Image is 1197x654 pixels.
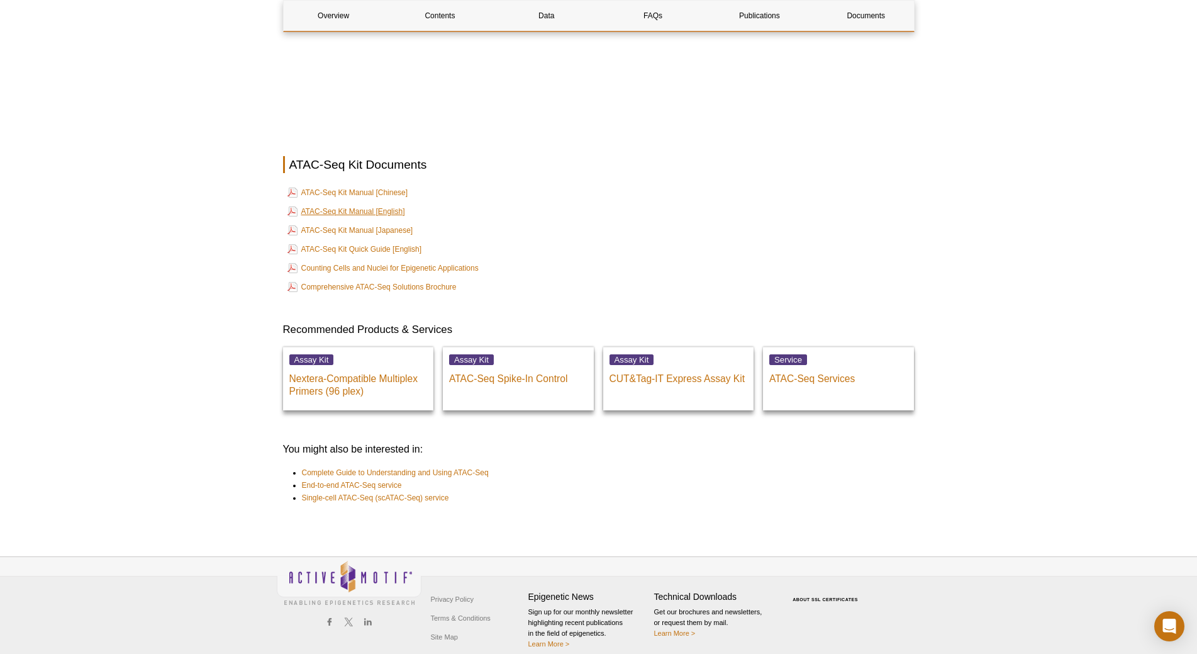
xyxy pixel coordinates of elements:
span: Assay Kit [610,354,654,365]
p: Get our brochures and newsletters, or request them by mail. [654,607,774,639]
a: Overview [284,1,384,31]
span: Assay Kit [449,354,494,365]
a: Assay Kit CUT&Tag-IT Express Assay Kit [603,347,754,410]
a: Contents [390,1,490,31]
div: Open Intercom Messenger [1154,611,1184,641]
h3: You might also be interested in: [283,442,915,457]
h4: Epigenetic News [528,592,648,602]
a: ABOUT SSL CERTIFICATES [793,597,858,602]
h3: Recommended Products & Services [283,322,915,337]
span: Assay Kit [289,354,334,365]
a: ATAC-Seq Kit Manual [Japanese] [287,223,413,238]
a: Privacy Policy [428,590,477,609]
a: ATAC-Seq Kit Manual [English] [287,204,405,219]
a: Learn More > [654,629,696,637]
a: Assay Kit ATAC-Seq Spike-In Control [443,347,594,410]
p: Nextera-Compatible Multiplex Primers (96 plex) [289,366,428,398]
a: ATAC-Seq Kit Quick Guide [English] [287,242,422,257]
p: ATAC-Seq Spike-In Control [449,366,587,385]
a: FAQs [603,1,703,31]
h4: Technical Downloads [654,592,774,602]
table: Click to Verify - This site chose Symantec SSL for secure e-commerce and confidential communicati... [780,579,874,607]
a: End-to-end ATAC-Seq service [302,479,402,492]
a: Documents [816,1,916,31]
a: Publications [710,1,810,31]
a: Site Map [428,628,461,646]
h2: ATAC-Seq Kit Documents [283,156,915,173]
a: ATAC-Seq Kit Manual [Chinese] [287,185,408,200]
span: Service [769,354,807,365]
a: Terms & Conditions [428,609,494,628]
p: Sign up for our monthly newsletter highlighting recent publications in the field of epigenetics. [528,607,648,650]
a: Counting Cells and Nuclei for Epigenetic Applications [287,261,479,276]
a: Single-cell ATAC-Seq (scATAC-Seq) service [302,492,449,504]
a: Learn More > [528,640,570,648]
img: Active Motif, [277,557,421,608]
p: CUT&Tag-IT Express Assay Kit [610,366,748,385]
a: Comprehensive ATAC-Seq Solutions Brochure [287,279,457,295]
a: Data [496,1,596,31]
a: Service ATAC-Seq Services [763,347,914,410]
a: Assay Kit Nextera-Compatible Multiplex Primers (96 plex) [283,347,434,410]
a: Complete Guide to Understanding and Using ATAC-Seq [302,466,489,479]
p: ATAC-Seq Services [769,366,908,385]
